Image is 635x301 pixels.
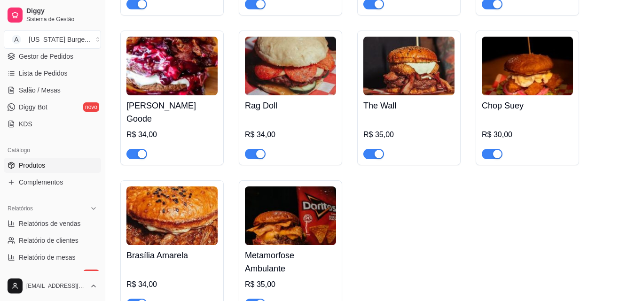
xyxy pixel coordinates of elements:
h4: [PERSON_NAME] Goode [126,99,218,125]
a: Relatório de clientes [4,233,101,248]
div: R$ 35,00 [363,129,455,140]
img: product-image [245,37,336,95]
img: product-image [126,186,218,245]
span: Sistema de Gestão [26,15,97,23]
div: R$ 34,00 [126,129,218,140]
span: Lista de Pedidos [19,69,68,78]
a: Salão / Mesas [4,83,101,98]
div: R$ 30,00 [482,129,573,140]
span: Relatório de fidelidade [19,270,84,279]
img: product-image [126,37,218,95]
a: Diggy Botnovo [4,100,101,115]
a: KDS [4,116,101,131]
div: [US_STATE] Burge ... [29,35,90,44]
span: Relatórios de vendas [19,219,81,228]
a: Relatório de mesas [4,250,101,265]
span: Produtos [19,161,45,170]
a: Produtos [4,158,101,173]
span: A [12,35,21,44]
span: Relatórios [8,205,33,212]
h4: Brasília Amarela [126,249,218,262]
a: DiggySistema de Gestão [4,4,101,26]
span: Relatório de mesas [19,253,76,262]
span: Diggy Bot [19,102,47,112]
img: product-image [245,186,336,245]
button: [EMAIL_ADDRESS][DOMAIN_NAME] [4,275,101,297]
a: Gestor de Pedidos [4,49,101,64]
div: R$ 34,00 [245,129,336,140]
a: Lista de Pedidos [4,66,101,81]
span: KDS [19,119,32,129]
button: Select a team [4,30,101,49]
span: Complementos [19,178,63,187]
div: R$ 34,00 [126,279,218,290]
span: Gestor de Pedidos [19,52,73,61]
div: R$ 35,00 [245,279,336,290]
h4: Rag Doll [245,99,336,112]
h4: Metamorfose Ambulante [245,249,336,275]
h4: Chop Suey [482,99,573,112]
span: Diggy [26,7,97,15]
img: product-image [363,37,455,95]
img: product-image [482,37,573,95]
a: Complementos [4,175,101,190]
h4: The Wall [363,99,455,112]
span: Relatório de clientes [19,236,78,245]
span: Salão / Mesas [19,85,61,95]
a: Relatórios de vendas [4,216,101,231]
span: [EMAIL_ADDRESS][DOMAIN_NAME] [26,282,86,290]
a: Relatório de fidelidadenovo [4,267,101,282]
div: Catálogo [4,143,101,158]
